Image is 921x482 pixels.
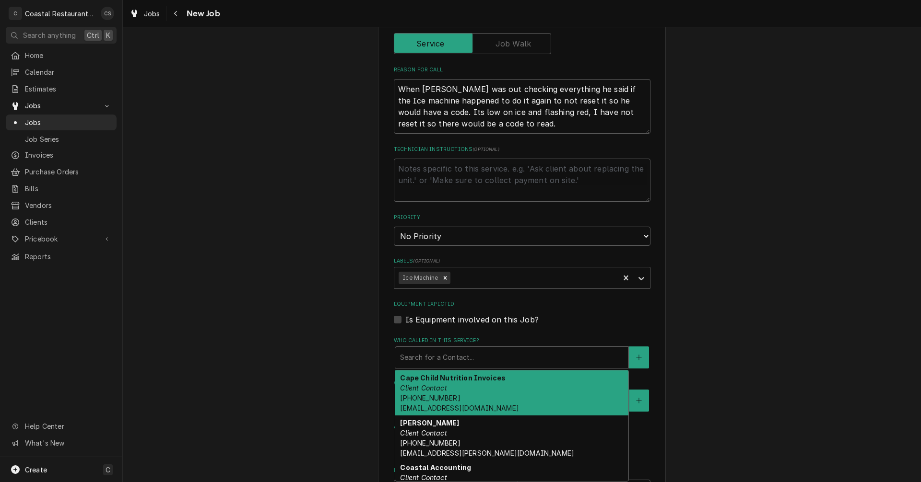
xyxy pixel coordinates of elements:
[23,30,76,40] span: Search anything
[101,7,114,20] div: Chris Sockriter's Avatar
[413,258,440,264] span: ( optional )
[25,101,97,111] span: Jobs
[399,272,440,284] div: Ice Machine
[144,9,160,19] span: Jobs
[25,117,112,127] span: Jobs
[394,66,650,74] label: Reason For Call
[25,9,95,19] div: Coastal Restaurant Repair
[6,115,117,130] a: Jobs
[394,300,650,325] div: Equipment Expected
[25,84,112,94] span: Estimates
[25,252,112,262] span: Reports
[394,214,650,221] label: Priority
[6,98,117,114] a: Go to Jobs
[25,184,112,194] span: Bills
[6,249,117,264] a: Reports
[400,429,447,437] em: Client Contact
[6,81,117,97] a: Estimates
[629,390,649,412] button: Create New Contact
[25,150,112,160] span: Invoices
[394,214,650,246] div: Priority
[25,217,112,227] span: Clients
[400,439,574,457] span: [PHONE_NUMBER] [EMAIL_ADDRESS][PERSON_NAME][DOMAIN_NAME]
[25,134,112,144] span: Job Series
[394,146,650,153] label: Technician Instructions
[394,20,650,54] div: Job Type
[106,30,110,40] span: K
[106,465,110,475] span: C
[400,374,506,382] strong: Cape Child Nutrition Invoices
[25,167,112,177] span: Purchase Orders
[394,423,650,431] label: Attachments
[629,346,649,368] button: Create New Contact
[87,30,99,40] span: Ctrl
[394,257,650,265] label: Labels
[6,181,117,196] a: Bills
[6,64,117,80] a: Calendar
[394,146,650,202] div: Technician Instructions
[126,6,164,22] a: Jobs
[9,7,22,20] div: C
[400,463,471,471] strong: Coastal Accounting
[184,7,220,20] span: New Job
[394,423,650,455] div: Attachments
[400,394,519,412] span: [PHONE_NUMBER] [EMAIL_ADDRESS][DOMAIN_NAME]
[6,197,117,213] a: Vendors
[168,6,184,21] button: Navigate back
[101,7,114,20] div: CS
[25,466,47,474] span: Create
[6,418,117,434] a: Go to Help Center
[6,147,117,163] a: Invoices
[394,337,650,368] div: Who called in this service?
[6,214,117,230] a: Clients
[25,438,111,448] span: What's New
[394,467,650,474] label: Estimated Arrival Time
[394,300,650,308] label: Equipment Expected
[394,79,650,134] textarea: When [PERSON_NAME] was out checking everything he said if the Ice machine happened to do it again...
[440,272,450,284] div: Remove Ice Machine
[636,397,642,404] svg: Create New Contact
[25,50,112,60] span: Home
[405,314,539,325] label: Is Equipment involved on this Job?
[394,257,650,288] div: Labels
[394,337,650,344] label: Who called in this service?
[400,473,447,482] em: Client Contact
[394,66,650,134] div: Reason For Call
[6,131,117,147] a: Job Series
[6,27,117,44] button: Search anythingCtrlK
[25,200,112,210] span: Vendors
[6,231,117,247] a: Go to Pricebook
[394,380,650,388] label: Who should the tech(s) ask for?
[25,234,97,244] span: Pricebook
[394,380,650,411] div: Who should the tech(s) ask for?
[472,147,499,152] span: ( optional )
[6,164,117,180] a: Purchase Orders
[25,67,112,77] span: Calendar
[6,47,117,63] a: Home
[6,435,117,451] a: Go to What's New
[400,419,459,427] strong: [PERSON_NAME]
[400,384,447,392] em: Client Contact
[636,354,642,361] svg: Create New Contact
[25,421,111,431] span: Help Center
